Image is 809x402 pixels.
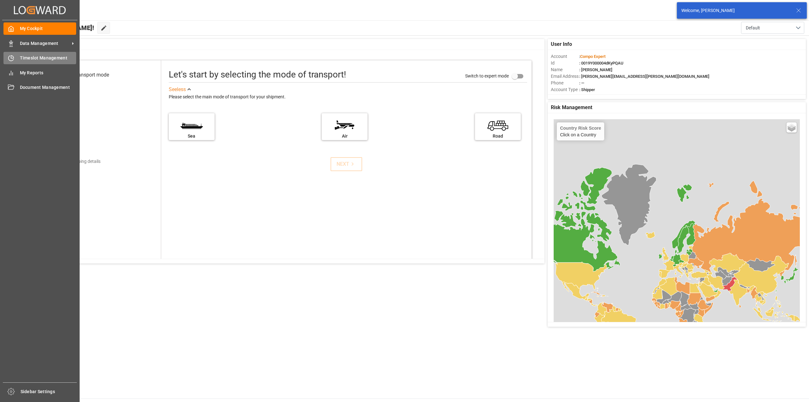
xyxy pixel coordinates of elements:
[579,87,595,92] span: : Shipper
[579,81,584,85] span: : —
[3,81,76,94] a: Document Management
[3,22,76,35] a: My Cockpit
[20,55,76,61] span: Timeslot Management
[169,86,186,93] div: See less
[551,40,572,48] span: User Info
[169,93,527,101] div: Please select the main mode of transport for your shipment.
[551,66,579,73] span: Name
[560,126,601,131] h4: Country Risk Score
[551,53,579,60] span: Account
[20,70,76,76] span: My Reports
[20,25,76,32] span: My Cockpit
[741,22,804,34] button: open menu
[551,80,579,86] span: Phone
[580,54,605,59] span: Compo Expert
[20,84,76,91] span: Document Management
[560,126,601,137] div: Click on a Country
[3,66,76,79] a: My Reports
[172,133,211,139] div: Sea
[746,25,760,31] span: Default
[579,74,709,79] span: : [PERSON_NAME][EMAIL_ADDRESS][PERSON_NAME][DOMAIN_NAME]
[579,67,612,72] span: : [PERSON_NAME]
[579,54,605,59] span: :
[61,158,100,165] div: Add shipping details
[478,133,518,139] div: Road
[551,104,592,111] span: Risk Management
[60,71,109,79] div: Select transport mode
[787,122,797,133] a: Layers
[681,7,790,14] div: Welcome, [PERSON_NAME]
[3,52,76,64] a: Timeslot Management
[465,73,509,78] span: Switch to expert mode
[325,133,364,139] div: Air
[551,73,579,80] span: Email Address
[579,61,623,65] span: : 0019Y000004dKyPQAU
[551,86,579,93] span: Account Type
[331,157,362,171] button: NEXT
[337,160,356,168] div: NEXT
[169,68,346,81] div: Let's start by selecting the mode of transport!
[551,60,579,66] span: Id
[21,388,77,395] span: Sidebar Settings
[20,40,70,47] span: Data Management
